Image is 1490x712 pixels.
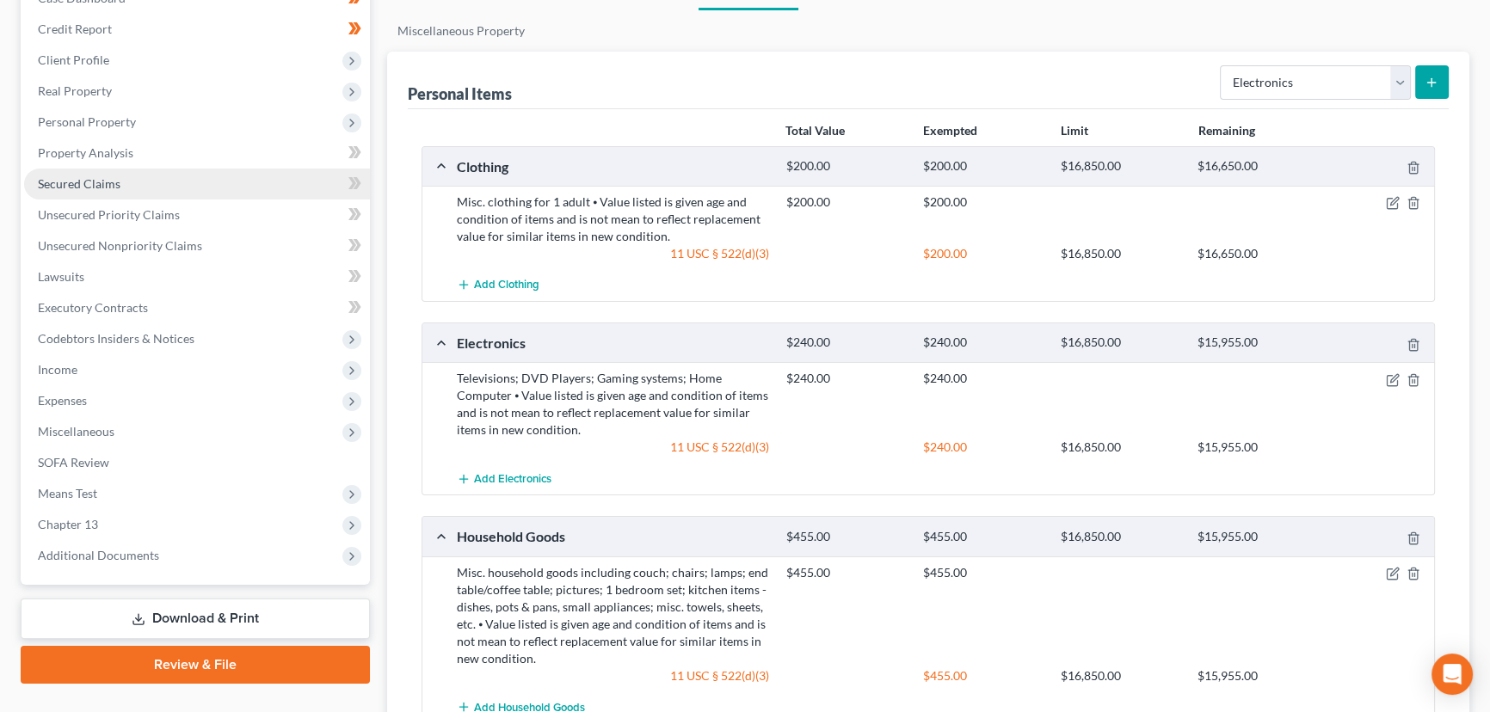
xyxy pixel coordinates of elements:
[914,158,1051,175] div: $200.00
[38,145,133,160] span: Property Analysis
[38,269,84,284] span: Lawsuits
[38,548,159,562] span: Additional Documents
[914,529,1051,545] div: $455.00
[474,472,551,486] span: Add Electronics
[778,564,914,581] div: $455.00
[38,176,120,191] span: Secured Claims
[38,114,136,129] span: Personal Property
[448,370,778,439] div: Televisions; DVD Players; Gaming systems; Home Computer ⦁ Value listed is given age and condition...
[24,261,370,292] a: Lawsuits
[914,439,1051,456] div: $240.00
[24,292,370,323] a: Executory Contracts
[38,83,112,98] span: Real Property
[457,269,539,301] button: Add Clothing
[38,52,109,67] span: Client Profile
[387,10,535,52] a: Miscellaneous Property
[448,157,778,175] div: Clothing
[448,527,778,545] div: Household Goods
[448,245,778,262] div: 11 USC § 522(d)(3)
[914,667,1051,684] div: $455.00
[1052,335,1189,351] div: $16,850.00
[408,83,512,104] div: Personal Items
[923,123,977,138] strong: Exempted
[1189,667,1326,684] div: $15,955.00
[24,14,370,45] a: Credit Report
[778,193,914,211] div: $200.00
[38,424,114,439] span: Miscellaneous
[778,529,914,545] div: $455.00
[38,331,194,346] span: Codebtors Insiders & Notices
[38,455,109,470] span: SOFA Review
[1189,439,1326,456] div: $15,955.00
[38,517,98,531] span: Chapter 13
[1189,335,1326,351] div: $15,955.00
[448,439,778,456] div: 11 USC § 522(d)(3)
[1052,245,1189,262] div: $16,850.00
[914,335,1051,351] div: $240.00
[1061,123,1088,138] strong: Limit
[38,207,180,222] span: Unsecured Priority Claims
[448,334,778,352] div: Electronics
[1432,654,1473,695] div: Open Intercom Messenger
[1189,245,1326,262] div: $16,650.00
[1189,529,1326,545] div: $15,955.00
[1198,123,1254,138] strong: Remaining
[1052,158,1189,175] div: $16,850.00
[448,193,778,245] div: Misc. clothing for 1 adult ⦁ Value listed is given age and condition of items and is not mean to ...
[914,564,1051,581] div: $455.00
[1052,529,1189,545] div: $16,850.00
[778,370,914,387] div: $240.00
[24,199,370,230] a: Unsecured Priority Claims
[24,138,370,169] a: Property Analysis
[448,564,778,667] div: Misc. household goods including couch; chairs; lamps; end table/coffee table; pictures; 1 bedroom...
[778,158,914,175] div: $200.00
[24,169,370,199] a: Secured Claims
[457,463,551,494] button: Add Electronics
[24,230,370,261] a: Unsecured Nonpriority Claims
[21,598,370,639] a: Download & Print
[914,193,1051,211] div: $200.00
[38,300,148,315] span: Executory Contracts
[38,393,87,408] span: Expenses
[38,362,77,377] span: Income
[1189,158,1326,175] div: $16,650.00
[38,21,112,36] span: Credit Report
[914,370,1051,387] div: $240.00
[785,123,845,138] strong: Total Value
[21,646,370,684] a: Review & File
[38,238,202,253] span: Unsecured Nonpriority Claims
[1052,439,1189,456] div: $16,850.00
[1052,667,1189,684] div: $16,850.00
[914,245,1051,262] div: $200.00
[448,667,778,684] div: 11 USC § 522(d)(3)
[24,447,370,478] a: SOFA Review
[778,335,914,351] div: $240.00
[474,279,539,292] span: Add Clothing
[38,486,97,500] span: Means Test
